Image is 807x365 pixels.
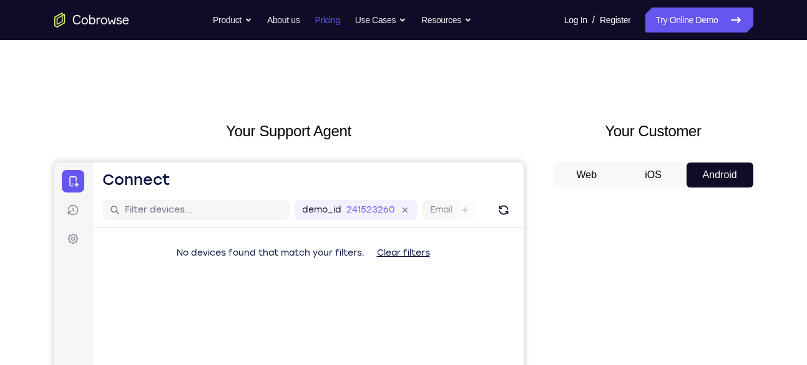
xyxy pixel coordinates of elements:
[7,36,30,59] a: Sessions
[645,7,753,32] a: Try Online Demo
[564,7,587,32] a: Log In
[620,162,687,187] button: iOS
[439,37,459,57] button: Refresh
[313,78,386,103] button: Clear filters
[54,12,129,27] a: Go to the home page
[592,12,595,27] span: /
[248,41,287,54] label: demo_id
[213,7,252,32] button: Product
[48,7,116,27] h1: Connect
[376,41,398,54] label: Email
[554,162,620,187] button: Web
[421,7,472,32] button: Resources
[71,41,228,54] input: Filter devices...
[122,85,310,96] span: No devices found that match your filters.
[54,120,524,142] h2: Your Support Agent
[315,7,340,32] a: Pricing
[267,7,300,32] a: About us
[554,120,753,142] h2: Your Customer
[355,7,406,32] button: Use Cases
[687,162,753,187] button: Android
[600,7,630,32] a: Register
[7,65,30,87] a: Settings
[7,7,30,30] a: Connect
